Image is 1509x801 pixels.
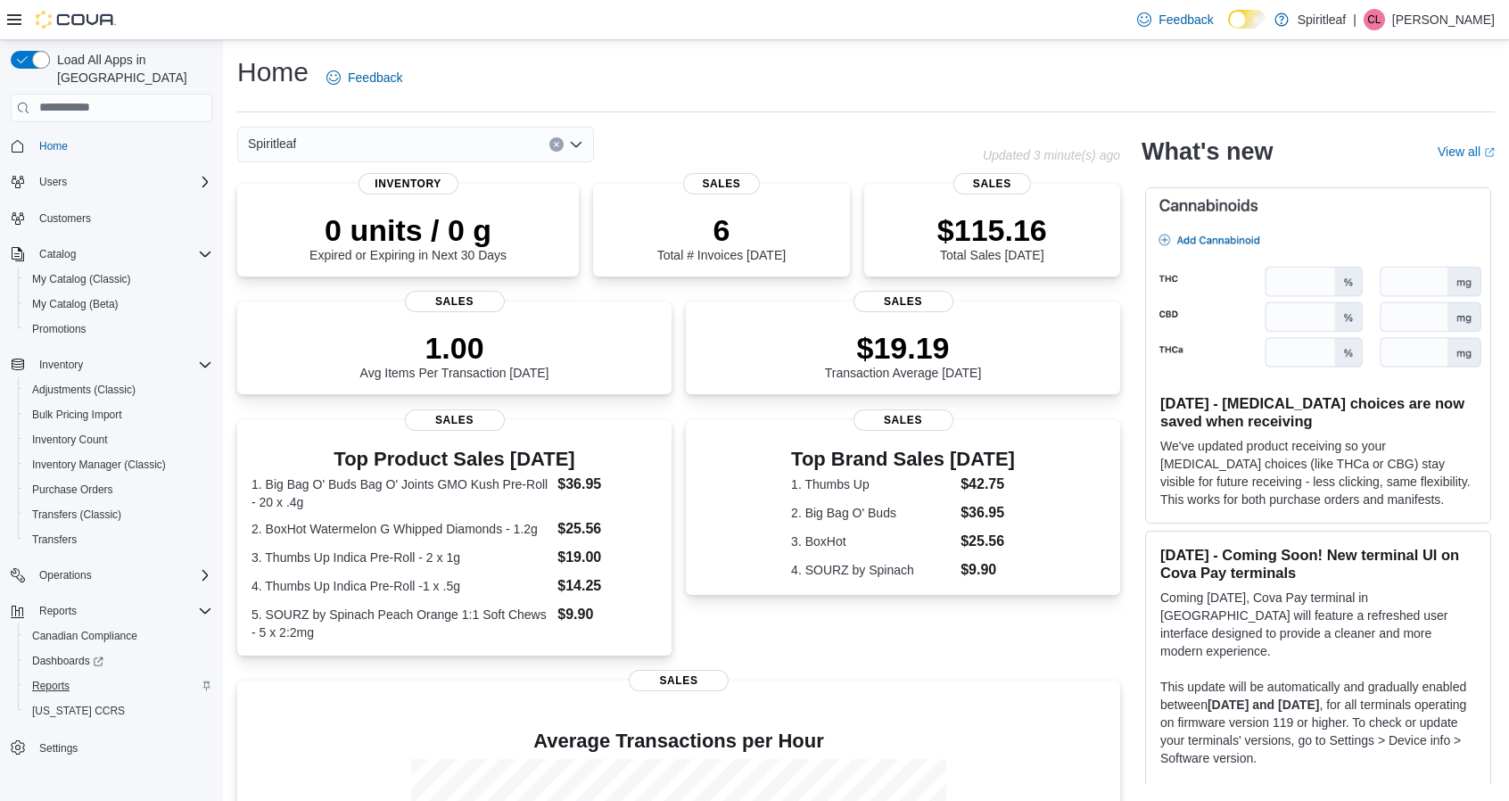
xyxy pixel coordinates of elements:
[25,404,212,425] span: Bulk Pricing Import
[4,599,219,623] button: Reports
[1160,394,1476,430] h3: [DATE] - [MEDICAL_DATA] choices are now saved when receiving
[32,458,166,472] span: Inventory Manager (Classic)
[25,318,94,340] a: Promotions
[32,136,75,157] a: Home
[4,133,219,159] button: Home
[32,736,212,758] span: Settings
[309,212,507,248] p: 0 units / 0 g
[32,600,84,622] button: Reports
[4,242,219,267] button: Catalog
[4,563,219,588] button: Operations
[25,268,212,290] span: My Catalog (Classic)
[319,60,409,95] a: Feedback
[405,409,505,431] span: Sales
[25,504,128,525] a: Transfers (Classic)
[1160,589,1476,660] p: Coming [DATE], Cova Pay terminal in [GEOGRAPHIC_DATA] will feature a refreshed user interface des...
[1208,698,1319,712] strong: [DATE] and [DATE]
[25,379,212,400] span: Adjustments (Classic)
[549,137,564,152] button: Clear input
[18,317,219,342] button: Promotions
[983,148,1120,162] p: Updated 3 minute(s) ago
[251,520,550,538] dt: 2. BoxHot Watermelon G Whipped Diamonds - 1.2g
[39,139,68,153] span: Home
[1367,9,1381,30] span: CL
[1160,678,1476,767] p: This update will be automatically and gradually enabled between , for all terminals operating on ...
[348,69,402,87] span: Feedback
[1142,137,1273,166] h2: What's new
[32,483,113,497] span: Purchase Orders
[25,379,143,400] a: Adjustments (Classic)
[32,433,108,447] span: Inventory Count
[791,449,1015,470] h3: Top Brand Sales [DATE]
[683,173,760,194] span: Sales
[32,600,212,622] span: Reports
[1353,9,1356,30] p: |
[39,358,83,372] span: Inventory
[25,700,212,722] span: Washington CCRS
[237,54,309,90] h1: Home
[953,173,1030,194] span: Sales
[25,318,212,340] span: Promotions
[39,604,77,618] span: Reports
[557,575,657,597] dd: $14.25
[248,133,296,154] span: Spiritleaf
[4,734,219,760] button: Settings
[32,533,77,547] span: Transfers
[32,135,212,157] span: Home
[937,212,1047,248] p: $115.16
[25,454,173,475] a: Inventory Manager (Classic)
[629,670,729,691] span: Sales
[825,330,982,366] p: $19.19
[32,383,136,397] span: Adjustments (Classic)
[32,408,122,422] span: Bulk Pricing Import
[1228,10,1266,29] input: Dark Mode
[32,207,212,229] span: Customers
[36,11,116,29] img: Cova
[32,244,212,265] span: Catalog
[853,409,953,431] span: Sales
[18,292,219,317] button: My Catalog (Beta)
[18,527,219,552] button: Transfers
[32,244,83,265] button: Catalog
[18,267,219,292] button: My Catalog (Classic)
[359,173,458,194] span: Inventory
[251,475,550,511] dt: 1. Big Bag O' Buds Bag O' Joints GMO Kush Pre-Roll - 20 x .4g
[25,268,138,290] a: My Catalog (Classic)
[4,169,219,194] button: Users
[1160,546,1476,582] h3: [DATE] - Coming Soon! New terminal UI on Cova Pay terminals
[18,673,219,698] button: Reports
[825,330,982,380] div: Transaction Average [DATE]
[25,454,212,475] span: Inventory Manager (Classic)
[32,654,103,668] span: Dashboards
[18,477,219,502] button: Purchase Orders
[32,171,212,193] span: Users
[853,291,953,312] span: Sales
[791,561,953,579] dt: 4. SOURZ by Spinach
[32,297,119,311] span: My Catalog (Beta)
[18,452,219,477] button: Inventory Manager (Classic)
[32,354,90,376] button: Inventory
[791,533,953,550] dt: 3. BoxHot
[25,700,132,722] a: [US_STATE] CCRS
[18,623,219,648] button: Canadian Compliance
[32,354,212,376] span: Inventory
[657,212,786,248] p: 6
[1159,11,1213,29] span: Feedback
[961,531,1015,552] dd: $25.56
[251,449,657,470] h3: Top Product Sales [DATE]
[39,247,76,261] span: Catalog
[39,211,91,226] span: Customers
[25,404,129,425] a: Bulk Pricing Import
[1438,145,1495,159] a: View allExternal link
[25,625,212,647] span: Canadian Compliance
[32,565,99,586] button: Operations
[309,212,507,262] div: Expired or Expiring in Next 30 Days
[791,475,953,493] dt: 1. Thumbs Up
[25,675,212,697] span: Reports
[25,429,212,450] span: Inventory Count
[18,377,219,402] button: Adjustments (Classic)
[18,698,219,723] button: [US_STATE] CCRS
[32,171,74,193] button: Users
[657,212,786,262] div: Total # Invoices [DATE]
